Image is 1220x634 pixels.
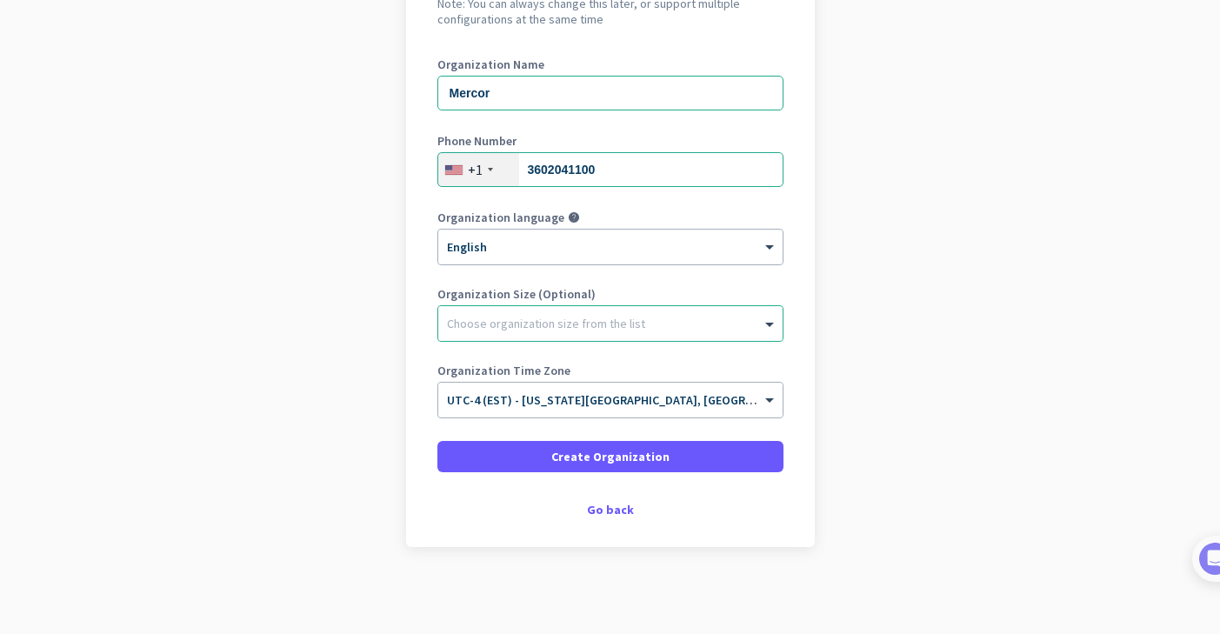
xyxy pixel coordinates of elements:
[437,211,564,224] label: Organization language
[437,135,783,147] label: Phone Number
[437,364,783,377] label: Organization Time Zone
[568,211,580,224] i: help
[468,161,483,178] div: +1
[437,76,783,110] input: What is the name of your organization?
[437,58,783,70] label: Organization Name
[551,448,670,465] span: Create Organization
[437,152,783,187] input: 201-555-0123
[437,504,783,516] div: Go back
[437,441,783,472] button: Create Organization
[437,288,783,300] label: Organization Size (Optional)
